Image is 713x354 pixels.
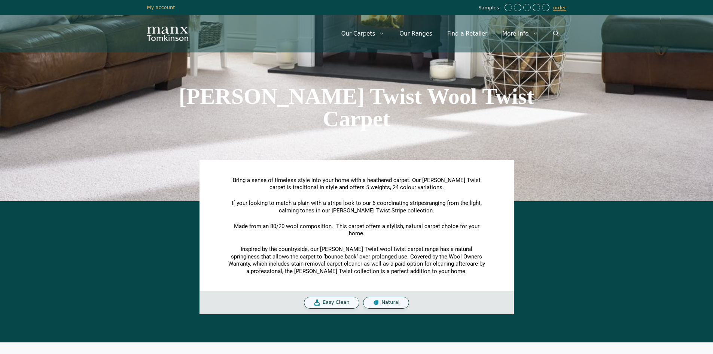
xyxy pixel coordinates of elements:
a: Open Search Bar [546,22,566,45]
p: Bring a sense of timeless style into your home with a heathered carpet. Our [PERSON_NAME] Twist c... [228,177,486,191]
p: Made from an 80/20 wool composition. This carpet offers a stylish, natural carpet choice for your... [228,223,486,237]
p: Inspired by the countryside, our [PERSON_NAME] Twist wool twist carpet range has a natural spring... [228,246,486,275]
a: Our Carpets [334,22,392,45]
span: ranging from the light, calming tones in our [PERSON_NAME] Twist Stripe collection. [279,200,482,214]
a: My account [147,4,175,10]
span: Natural [381,299,399,306]
a: More Info [495,22,545,45]
p: If your looking to match a plain with a stripe look to our 6 coordinating stripes [228,200,486,214]
span: Samples: [478,5,503,11]
img: Manx Tomkinson [147,27,188,41]
span: Easy Clean [323,299,350,306]
a: Find a Retailer [440,22,495,45]
a: order [553,5,566,11]
nav: Primary [334,22,566,45]
a: Our Ranges [392,22,440,45]
h1: [PERSON_NAME] Twist Wool Twist Carpet [147,85,566,130]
